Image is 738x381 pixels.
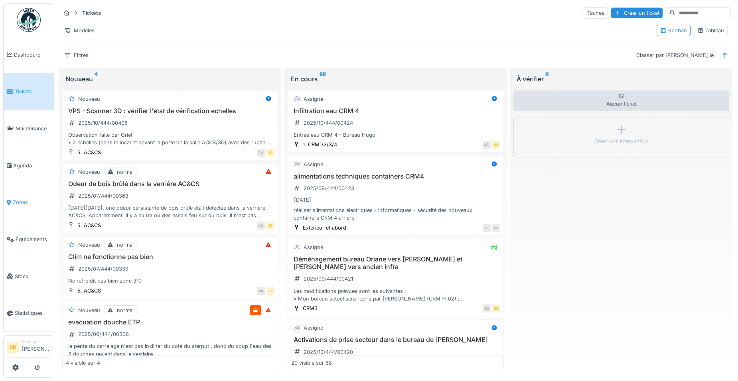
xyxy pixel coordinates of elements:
[4,184,54,221] a: Zones
[633,49,717,61] div: Classer par [PERSON_NAME] le
[304,348,353,356] div: 2025/10/444/00420
[513,90,729,111] div: Aucun ticket
[61,25,98,36] div: Modèles
[294,196,311,204] div: [DATE]
[291,206,500,222] div: réaliser alimentations électriques - informatiques - sécurité des nouveaux containers CRM 4 arrière
[78,192,128,200] div: 2025/07/444/00363
[304,244,323,251] div: Assigné
[266,149,274,157] div: BB
[16,125,51,132] span: Maintenance
[303,141,337,148] div: 1. CRM1/2/3/4
[66,253,274,261] h3: Clim ne fonctionne pas bien
[4,295,54,332] a: Statistiques
[15,309,51,317] span: Statistiques
[483,141,491,149] div: LG
[7,342,19,354] li: BB
[117,168,134,176] div: normal
[78,168,100,176] div: Nouveau
[291,131,500,139] div: Entrée eau CRM 4 - Bureau Hugo
[78,119,128,127] div: 2025/10/444/00405
[66,359,100,367] div: 4 visible sur 4
[4,110,54,147] a: Maintenance
[4,258,54,295] a: Stock
[77,287,101,295] div: 5. AC&CS
[13,162,51,169] span: Agenda
[13,198,51,206] span: Zones
[79,9,104,17] strong: Tickets
[4,73,54,110] a: Tickets
[611,8,663,18] div: Créer un ticket
[304,275,353,283] div: 2025/09/444/00421
[257,222,265,230] div: VC
[304,119,353,127] div: 2025/10/444/00424
[304,324,323,332] div: Assigné
[66,318,274,326] h3: evacuation douche ETP
[15,88,51,95] span: Tickets
[304,95,323,103] div: Assigné
[66,131,274,146] div: Observation faite par Griet • 2 échelles (dans le local et devant la porte de la salle ACCS/3D) a...
[4,36,54,73] a: Dashboard
[291,359,332,367] div: 20 visible sur 68
[95,74,98,84] sup: 4
[257,287,265,295] div: BB
[291,107,500,115] h3: Infiltration eau CRM 4
[266,222,274,230] div: BB
[66,180,274,188] h3: Odeur de bois brûlé dans la verrière AC&CS
[483,224,491,232] div: RJ
[492,304,500,312] div: BB
[16,236,51,243] span: Équipements
[22,339,51,345] div: Manager
[61,49,92,61] div: Filtres
[291,74,500,84] div: En cours
[266,287,274,295] div: BB
[77,149,101,156] div: 5. AC&CS
[257,149,265,157] div: PW
[14,51,51,59] span: Dashboard
[7,339,51,358] a: BB Manager[PERSON_NAME]
[22,339,51,356] li: [PERSON_NAME]
[78,95,100,103] div: Nouveau
[4,221,54,258] a: Équipements
[304,185,354,192] div: 2025/09/444/00423
[660,27,687,34] div: Kanban
[77,222,101,229] div: 5. AC&CS
[291,255,500,271] h3: Déménagement bureau Oriane vers [PERSON_NAME] et [PERSON_NAME] vers ancien infra
[66,277,274,285] div: Ne refroidit pas bien zone 310
[492,141,500,149] div: BB
[304,161,323,168] div: Assigné
[584,7,608,19] div: Tâches
[66,107,274,115] h3: VPS - Scanner 3D : vérifier l'état de vérification echelles
[594,137,649,145] div: Créer une intervention
[65,74,275,84] div: Nouveau
[492,224,500,232] div: RJ
[545,74,549,84] sup: 0
[17,8,41,32] img: Badge_color-CXgf-gQk.svg
[291,173,500,180] h3: alimentations techniques containers CRM4
[517,74,726,84] div: À vérifier
[483,304,491,312] div: OG
[4,147,54,184] a: Agenda
[66,204,274,219] div: [DATE][DATE], une odeur persistante de bois brûlé était détectée dans la verrière AC&CS. Apparemm...
[697,27,724,34] div: Tableau
[78,306,100,314] div: Nouveau
[78,241,100,249] div: Nouveau
[291,336,500,344] h3: Activations de prise secteur dans le bureau de [PERSON_NAME]
[117,306,134,314] div: normal
[303,304,318,312] div: CRM3
[117,241,134,249] div: normal
[15,273,51,280] span: Stock
[303,224,346,232] div: Extérieur et abord
[291,287,500,302] div: Les modifications prévues sont les suivantes : • Mon bureau actuel sera repris par [PERSON_NAME] ...
[66,342,274,357] div: la pente du carrelage n'est pas incliner du coté du sterput , donc du coup l'eau des 2 douches re...
[320,74,326,84] sup: 68
[78,330,129,338] div: 2025/06/444/00306
[78,265,128,273] div: 2025/07/444/00339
